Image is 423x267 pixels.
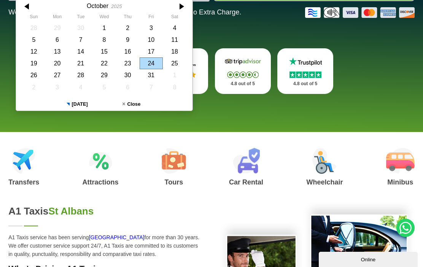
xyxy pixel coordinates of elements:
[319,250,419,267] iframe: chat widget
[116,69,140,81] div: 30 October 2025
[69,14,93,22] th: Tuesday
[277,48,333,94] a: Trustpilot Stars 4.8 out of 5
[87,2,108,10] div: October
[163,14,186,22] th: Saturday
[22,69,46,81] div: 26 October 2025
[22,22,46,34] div: 28 September 2025
[286,57,325,67] img: Trustpilot
[140,46,163,57] div: 17 October 2025
[163,46,186,57] div: 18 October 2025
[69,57,93,69] div: 21 October 2025
[89,234,145,240] a: [GEOGRAPHIC_DATA]
[162,148,186,174] img: Tours
[8,233,203,258] p: A1 Taxis service has been serving for more than 30 years. We offer customer service support 24/7,...
[22,14,46,22] th: Sunday
[215,48,271,94] a: Tripadvisor Stars 4.8 out of 5
[116,22,140,34] div: 02 October 2025
[89,148,112,174] img: Attractions
[116,81,140,93] div: 06 November 2025
[116,57,140,69] div: 23 October 2025
[286,79,325,89] p: 4.8 out of 5
[22,57,46,69] div: 19 October 2025
[92,81,116,93] div: 05 November 2025
[163,57,186,69] div: 25 October 2025
[229,179,263,186] h3: Car Rental
[289,72,321,78] img: Stars
[69,22,93,34] div: 30 September 2025
[92,46,116,57] div: 15 October 2025
[46,14,69,22] th: Monday
[163,81,186,93] div: 08 November 2025
[46,22,69,34] div: 29 September 2025
[92,69,116,81] div: 29 October 2025
[386,179,415,186] h3: Minibus
[69,81,93,93] div: 04 November 2025
[46,34,69,46] div: 06 October 2025
[50,98,105,111] button: [DATE]
[46,57,69,69] div: 20 October 2025
[163,34,186,46] div: 11 October 2025
[227,72,259,78] img: Stars
[116,34,140,46] div: 09 October 2025
[92,34,116,46] div: 08 October 2025
[69,34,93,46] div: 07 October 2025
[140,34,163,46] div: 10 October 2025
[22,81,46,93] div: 02 November 2025
[83,179,119,186] h3: Attractions
[116,14,140,22] th: Thursday
[154,8,241,16] span: The Car at No Extra Charge.
[12,148,35,174] img: Airport Transfers
[111,3,122,9] div: 2025
[48,205,94,217] span: St Albans
[69,46,93,57] div: 14 October 2025
[8,179,39,186] h3: Transfers
[92,14,116,22] th: Wednesday
[46,81,69,93] div: 03 November 2025
[46,69,69,81] div: 27 October 2025
[8,205,203,217] h2: A1 Taxis
[163,22,186,34] div: 04 October 2025
[140,57,163,69] div: 24 October 2025
[163,69,186,81] div: 01 November 2025
[386,148,415,174] img: Minibus
[140,69,163,81] div: 31 October 2025
[162,179,186,186] h3: Tours
[140,14,163,22] th: Friday
[46,46,69,57] div: 13 October 2025
[92,22,116,34] div: 01 October 2025
[312,148,337,174] img: Wheelchair
[305,7,415,18] img: Credit And Debit Cards
[92,57,116,69] div: 22 October 2025
[306,179,343,186] h3: Wheelchair
[104,98,159,111] button: Close
[69,69,93,81] div: 28 October 2025
[8,8,241,16] p: We Now Accept Card & Contactless Payment In
[22,46,46,57] div: 12 October 2025
[22,34,46,46] div: 05 October 2025
[140,81,163,93] div: 07 November 2025
[223,79,262,89] p: 4.8 out of 5
[223,57,262,67] img: Tripadvisor
[233,148,260,174] img: Car Rental
[140,22,163,34] div: 03 October 2025
[116,46,140,57] div: 16 October 2025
